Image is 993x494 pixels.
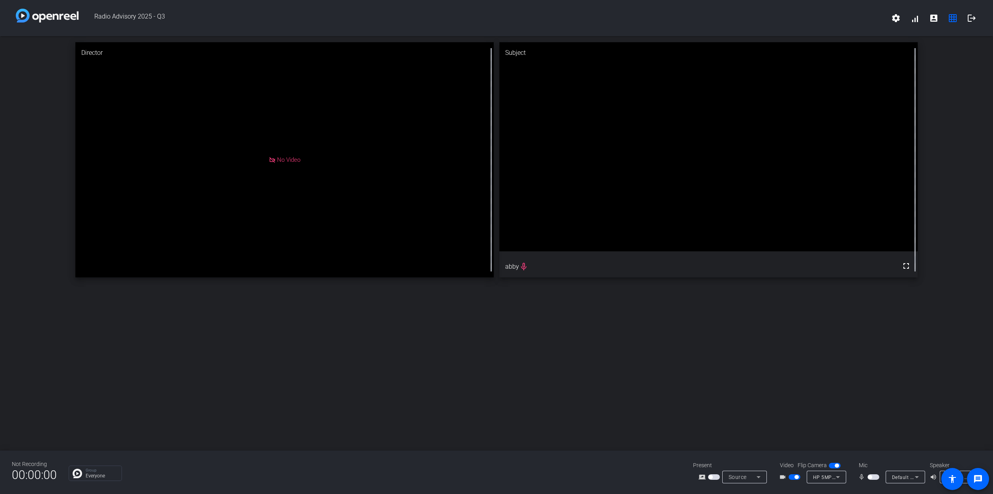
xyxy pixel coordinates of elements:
mat-icon: message [973,474,983,484]
mat-icon: screen_share_outline [699,472,708,482]
img: Chat Icon [73,469,82,478]
mat-icon: settings [891,13,901,23]
div: Present [693,461,772,470]
button: signal_cellular_alt [905,9,924,28]
mat-icon: videocam_outline [779,472,789,482]
span: Source [729,474,747,480]
span: HP 5MP Camera (05c8:082f) [813,474,880,480]
div: Speaker [930,461,977,470]
mat-icon: logout [967,13,976,23]
div: Mic [851,461,930,470]
mat-icon: accessibility [948,474,957,484]
span: Flip Camera [798,461,827,470]
p: Everyone [86,473,118,478]
img: white-gradient.svg [16,9,79,22]
mat-icon: volume_up [930,472,939,482]
mat-icon: account_box [929,13,939,23]
span: Video [780,461,794,470]
mat-icon: mic_none [858,472,867,482]
p: Group [86,468,118,472]
span: Radio Advisory 2025 - Q3 [79,9,886,28]
div: Subject [499,42,918,64]
mat-icon: fullscreen [901,261,911,271]
div: Director [75,42,494,64]
mat-icon: grid_on [948,13,957,23]
div: Not Recording [12,460,57,468]
span: 00:00:00 [12,465,57,485]
span: No Video [277,156,300,163]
